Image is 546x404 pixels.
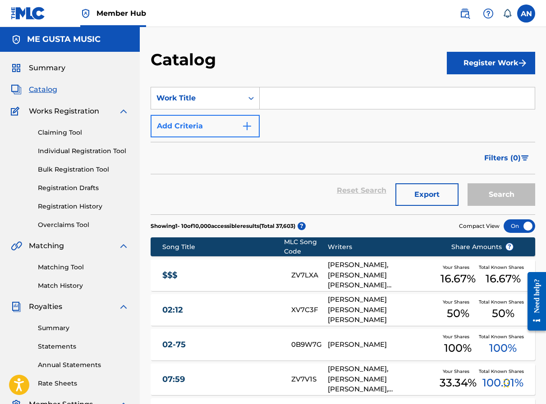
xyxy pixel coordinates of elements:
img: Royalties [11,301,22,312]
div: User Menu [517,5,535,23]
a: Registration History [38,202,129,211]
span: Matching [29,241,64,251]
form: Search Form [151,87,535,214]
a: Individual Registration Tool [38,146,129,156]
span: 100 % [444,340,472,356]
span: Total Known Shares [479,368,528,375]
span: Catalog [29,84,57,95]
div: ZV7LXA [291,270,328,281]
a: SummarySummary [11,63,65,73]
iframe: Chat Widget [501,361,546,404]
img: filter [521,155,529,161]
a: Bulk Registration Tool [38,165,129,174]
span: Your Shares [443,264,473,271]
span: Works Registration [29,106,99,117]
a: Match History [38,281,129,291]
a: Registration Drafts [38,183,129,193]
div: Writers [328,242,437,252]
span: Your Shares [443,368,473,375]
a: 02:12 [162,305,279,315]
a: Claiming Tool [38,128,129,137]
div: 0B9W7G [291,340,328,350]
span: 50 % [447,305,469,322]
span: Summary [29,63,65,73]
img: Catalog [11,84,22,95]
img: MLC Logo [11,7,46,20]
img: Accounts [11,34,22,45]
span: ? [506,243,513,250]
img: search [459,8,470,19]
a: Annual Statements [38,360,129,370]
a: 02-75 [162,340,279,350]
img: expand [118,241,129,251]
iframe: Resource Center [521,265,546,337]
h5: ME GUSTA MUSIC [27,34,101,45]
button: Register Work [447,52,535,74]
button: Add Criteria [151,115,260,137]
a: Matching Tool [38,263,129,272]
span: 16.67 % [486,271,521,287]
span: Total Known Shares [479,333,528,340]
span: ? [298,222,306,230]
span: Total Known Shares [479,264,528,271]
img: Top Rightsholder [80,8,91,19]
span: 100 % [489,340,517,356]
a: Public Search [456,5,474,23]
div: [PERSON_NAME] [328,340,437,350]
div: ZV7V1S [291,374,328,385]
a: Rate Sheets [38,379,129,388]
div: Help [479,5,497,23]
img: expand [118,301,129,312]
a: $$$ [162,270,279,281]
button: Export [395,183,459,206]
img: expand [118,106,129,117]
p: Showing 1 - 10 of 10,000 accessible results (Total 37,603 ) [151,222,295,230]
span: Royalties [29,301,62,312]
span: Filters ( 0 ) [484,153,521,163]
span: Compact View [459,222,500,230]
img: Matching [11,241,22,251]
div: [PERSON_NAME], [PERSON_NAME] [PERSON_NAME], [PERSON_NAME] [328,364,437,395]
div: Work Title [156,93,238,104]
div: Drag [504,370,509,397]
span: 50 % [492,305,514,322]
img: Works Registration [11,106,23,117]
span: 100.01 % [482,375,523,391]
span: 33.34 % [440,375,477,391]
span: Share Amounts [451,242,514,252]
span: Member Hub [96,8,146,18]
img: f7272a7cc735f4ea7f67.svg [517,58,528,68]
span: Total Known Shares [479,299,528,305]
img: Summary [11,63,22,73]
h2: Catalog [151,50,220,70]
img: help [483,8,494,19]
a: 07:59 [162,374,279,385]
div: [PERSON_NAME] [PERSON_NAME] [PERSON_NAME] [328,295,437,325]
div: [PERSON_NAME], [PERSON_NAME] [PERSON_NAME] [PERSON_NAME] [328,260,437,291]
div: Song Title [162,242,284,252]
button: Filters (0) [479,147,535,169]
a: Overclaims Tool [38,220,129,230]
div: XV7C3F [291,305,328,315]
span: Your Shares [443,333,473,340]
a: Summary [38,323,129,333]
span: Your Shares [443,299,473,305]
a: CatalogCatalog [11,84,57,95]
span: 16.67 % [440,271,476,287]
a: Statements [38,342,129,351]
div: Notifications [503,9,512,18]
img: 9d2ae6d4665cec9f34b9.svg [242,121,252,132]
div: MLC Song Code [284,237,328,256]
